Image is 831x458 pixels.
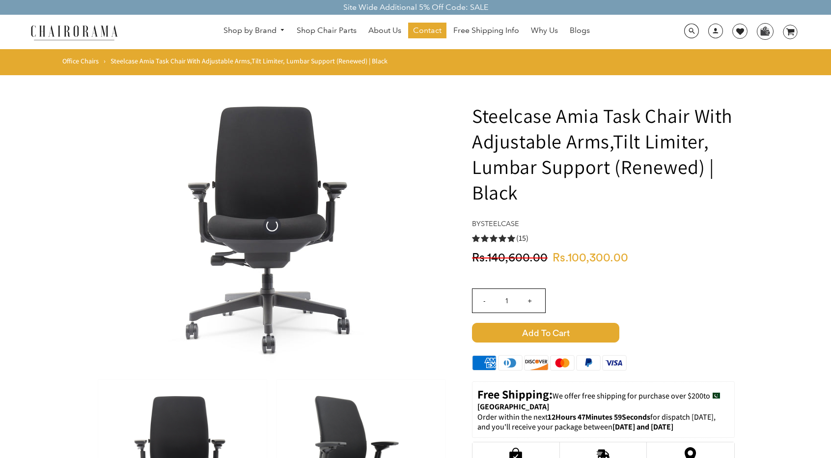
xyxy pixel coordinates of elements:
img: Amia Chair by chairorama.com [125,78,419,373]
a: Free Shipping Info [448,23,524,38]
input: - [472,289,496,313]
span: Shop Chair Parts [297,26,357,36]
img: WhatsApp_Image_2024-07-12_at_16.23.01.webp [757,24,773,38]
span: Free Shipping Info [453,26,519,36]
a: 5.0 rating (15 votes) [472,233,735,243]
a: Shop Chair Parts [292,23,361,38]
a: About Us [363,23,406,38]
span: 12Hours 47Minutes 59Seconds [548,412,650,422]
strong: [GEOGRAPHIC_DATA] [477,401,549,412]
strong: [DATE] and [DATE] [612,422,673,432]
span: Rs.100,300.00 [553,251,633,265]
span: We offer free shipping for purchase over $200 [553,391,703,401]
nav: breadcrumbs [62,57,391,70]
a: Why Us [526,23,563,38]
span: Contact [413,26,442,36]
span: Rs.140,600.00 [472,251,553,265]
span: › [104,57,106,65]
a: Contact [408,23,446,38]
a: Steelcase [481,219,519,228]
strong: Free Shipping: [477,386,553,402]
span: (15) [516,233,528,244]
a: Blogs [565,23,595,38]
input: + [518,289,541,313]
h4: by [472,220,735,228]
nav: DesktopNavigation [165,23,648,41]
a: Office Chairs [62,57,99,65]
a: Amia Chair by chairorama.com [125,220,419,230]
img: chairorama [25,24,123,41]
button: Add to Cart [472,323,735,343]
span: Blogs [570,26,590,36]
p: to [477,387,729,412]
span: Steelcase Amia Task Chair With Adjustable Arms,Tilt Limiter, Lumbar Support (Renewed) | Black [111,57,388,65]
h1: Steelcase Amia Task Chair With Adjustable Arms,Tilt Limiter, Lumbar Support (Renewed) | Black [472,103,735,205]
span: Add to Cart [472,323,619,343]
a: Shop by Brand [219,23,290,38]
span: About Us [368,26,401,36]
p: Order within the next for dispatch [DATE], and you'll receive your package between [477,412,729,433]
span: Why Us [531,26,558,36]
